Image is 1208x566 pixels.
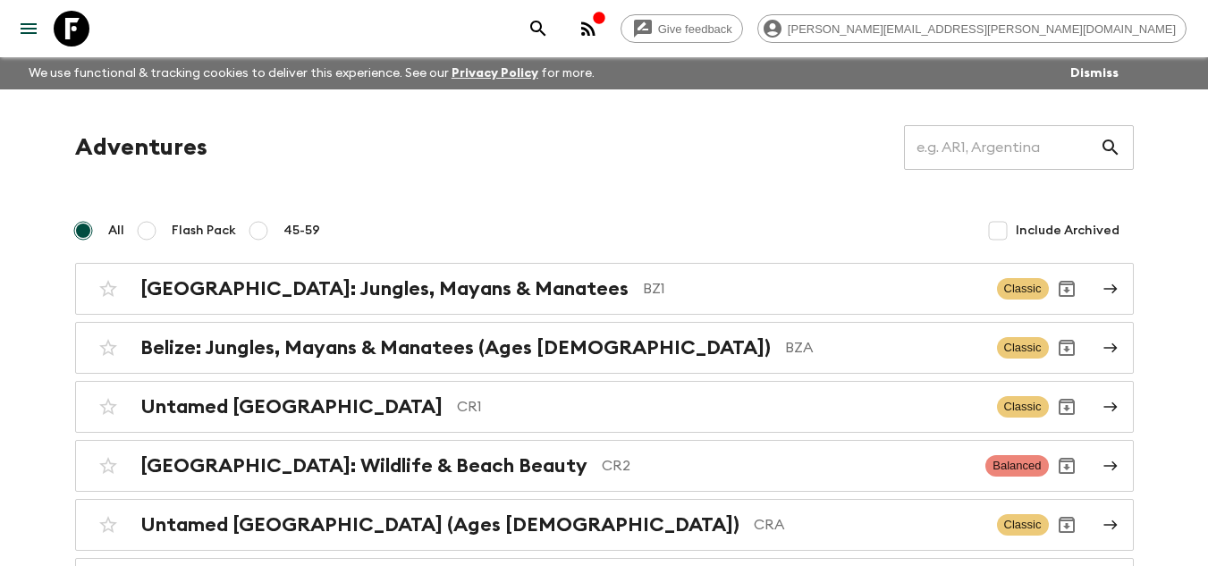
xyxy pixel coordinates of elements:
[140,277,629,300] h2: [GEOGRAPHIC_DATA]: Jungles, Mayans & Manatees
[602,455,972,477] p: CR2
[754,514,983,536] p: CRA
[1049,507,1085,543] button: Archive
[75,440,1134,492] a: [GEOGRAPHIC_DATA]: Wildlife & Beach BeautyCR2BalancedArchive
[757,14,1187,43] div: [PERSON_NAME][EMAIL_ADDRESS][PERSON_NAME][DOMAIN_NAME]
[457,396,983,418] p: CR1
[643,278,983,300] p: BZ1
[21,57,602,89] p: We use functional & tracking cookies to deliver this experience. See our for more.
[1049,448,1085,484] button: Archive
[621,14,743,43] a: Give feedback
[648,22,742,36] span: Give feedback
[108,222,124,240] span: All
[75,263,1134,315] a: [GEOGRAPHIC_DATA]: Jungles, Mayans & ManateesBZ1ClassicArchive
[172,222,236,240] span: Flash Pack
[997,337,1049,359] span: Classic
[1049,330,1085,366] button: Archive
[785,337,983,359] p: BZA
[140,395,443,418] h2: Untamed [GEOGRAPHIC_DATA]
[997,514,1049,536] span: Classic
[1049,389,1085,425] button: Archive
[778,22,1186,36] span: [PERSON_NAME][EMAIL_ADDRESS][PERSON_NAME][DOMAIN_NAME]
[140,454,587,477] h2: [GEOGRAPHIC_DATA]: Wildlife & Beach Beauty
[997,396,1049,418] span: Classic
[1016,222,1119,240] span: Include Archived
[75,381,1134,433] a: Untamed [GEOGRAPHIC_DATA]CR1ClassicArchive
[140,513,739,536] h2: Untamed [GEOGRAPHIC_DATA] (Ages [DEMOGRAPHIC_DATA])
[1066,61,1123,86] button: Dismiss
[75,499,1134,551] a: Untamed [GEOGRAPHIC_DATA] (Ages [DEMOGRAPHIC_DATA])CRAClassicArchive
[283,222,320,240] span: 45-59
[11,11,46,46] button: menu
[140,336,771,359] h2: Belize: Jungles, Mayans & Manatees (Ages [DEMOGRAPHIC_DATA])
[75,322,1134,374] a: Belize: Jungles, Mayans & Manatees (Ages [DEMOGRAPHIC_DATA])BZAClassicArchive
[452,67,538,80] a: Privacy Policy
[904,122,1100,173] input: e.g. AR1, Argentina
[75,130,207,165] h1: Adventures
[1049,271,1085,307] button: Archive
[985,455,1048,477] span: Balanced
[997,278,1049,300] span: Classic
[520,11,556,46] button: search adventures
